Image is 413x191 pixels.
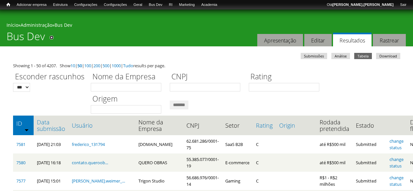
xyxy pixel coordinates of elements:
[16,178,25,184] a: 7577
[166,2,176,8] a: RI
[222,116,253,135] th: Setor
[249,71,324,83] label: Rating
[257,34,303,47] a: Apresentação
[50,2,71,8] a: Estrutura
[16,160,25,166] a: 7580
[146,2,166,8] a: Bus Dev
[389,156,404,169] a: change status
[135,116,183,135] th: Nome da Empresa
[13,2,50,8] a: Adicionar empresa
[397,2,410,8] a: Sair
[256,122,273,129] a: Rating
[77,63,82,69] a: 50
[71,2,101,8] a: Configurações
[84,63,91,69] a: 100
[7,22,18,28] a: Início
[130,2,146,8] a: Geral
[176,2,198,8] a: Marketing
[135,135,183,153] td: [DOMAIN_NAME]
[198,2,220,8] a: Academia
[7,30,45,46] h1: Bus Dev
[332,3,393,7] strong: [PERSON_NAME].[PERSON_NAME]
[72,178,125,184] a: [PERSON_NAME].weimer_...
[34,153,69,172] td: [DATE] 16:18
[222,135,253,153] td: SaaS B2B
[253,153,276,172] td: C
[354,53,372,59] a: Tabela
[71,63,75,69] a: 10
[279,122,313,129] a: Origin
[34,172,69,190] td: [DATE] 15:01
[93,63,100,69] a: 200
[21,22,52,28] a: Administração
[222,172,253,190] td: Gaming
[316,172,353,190] td: R$1 - R$2 milhões
[37,119,65,132] a: Data submissão
[16,120,30,127] a: ID
[316,153,353,172] td: até R$500 mil
[389,138,404,151] a: change status
[304,34,332,47] a: Editar
[91,93,166,105] label: Origem
[13,71,87,83] label: Esconder rascunhos
[72,122,132,129] a: Usuário
[376,53,400,59] a: Download
[353,172,386,190] td: Submitted
[389,175,404,187] a: change status
[183,153,222,172] td: 55.385.077/0001-19
[253,135,276,153] td: C
[123,63,133,69] a: Tudo
[101,2,130,8] a: Configurações
[373,34,406,47] a: Rastrear
[353,135,386,153] td: Submitted
[316,135,353,153] td: até R$500 mil
[91,71,166,83] label: Nome da Empresa
[72,141,105,147] a: frederico_131794
[333,33,372,47] a: Resultados
[183,135,222,153] td: 62.681.286/0001-75
[183,116,222,135] th: CNPJ
[13,62,400,69] div: Showing 1 - 50 of 4207. Show | | | | | | results per page.
[24,128,29,132] img: ordem crescente
[331,53,350,59] a: Análise
[301,53,327,59] a: Submissões
[16,141,25,147] a: 7581
[7,2,10,7] span: Início
[170,71,245,83] label: CNPJ
[55,22,72,28] a: Bus Dev
[135,172,183,190] td: Trigon Studio
[72,160,108,166] a: contato.queroob...
[112,63,121,69] a: 1000
[3,2,13,8] a: Início
[222,153,253,172] td: E-commerce
[324,2,397,8] a: Olá[PERSON_NAME].[PERSON_NAME]
[103,63,109,69] a: 500
[353,153,386,172] td: Submitted
[183,172,222,190] td: 56.686.976/0001-14
[253,172,276,190] td: C
[353,116,386,135] th: Estado
[7,22,406,30] div: » »
[34,135,69,153] td: [DATE] 21:03
[316,116,353,135] th: Rodada pretendida
[135,153,183,172] td: QUERO OBRAS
